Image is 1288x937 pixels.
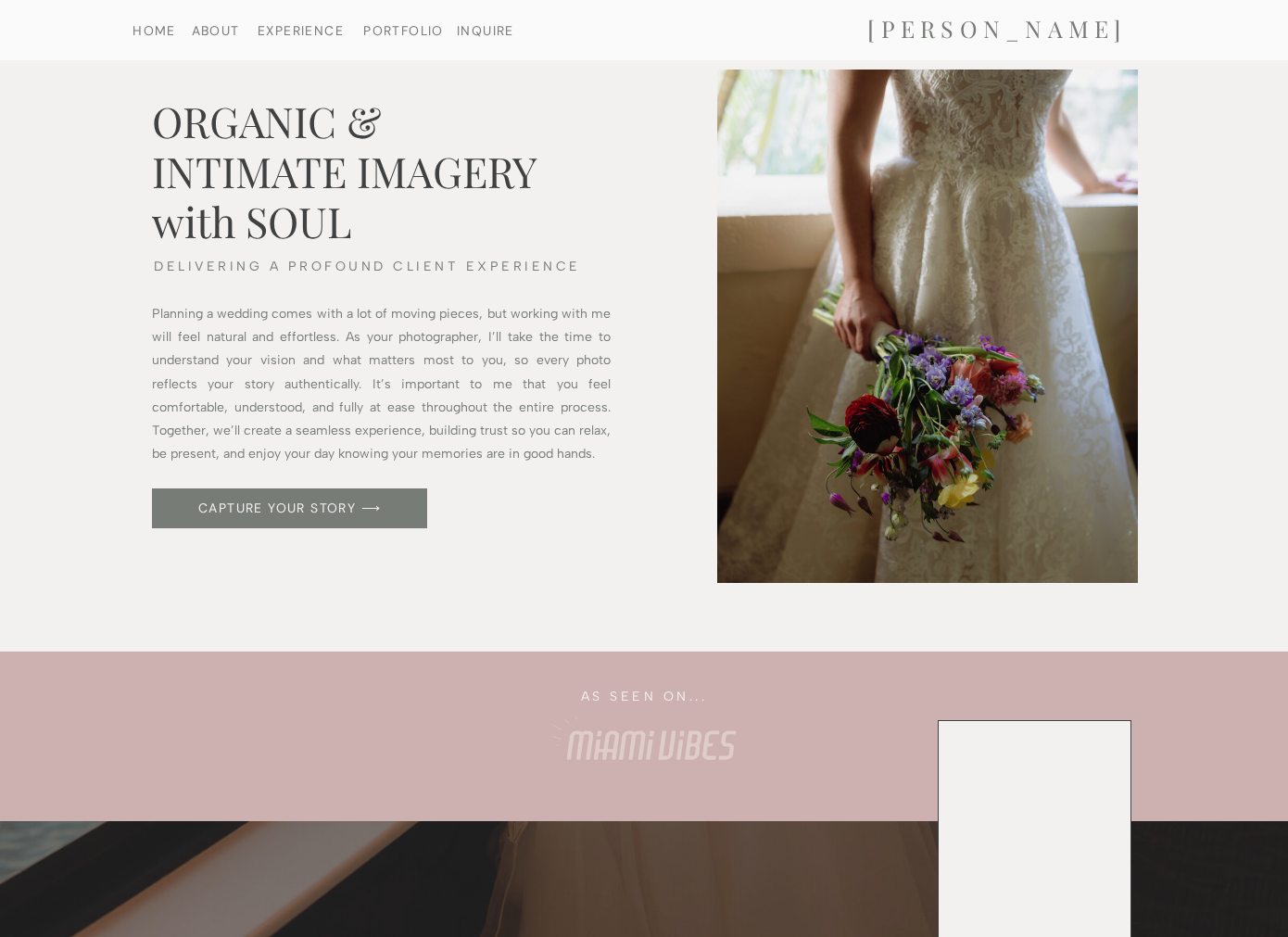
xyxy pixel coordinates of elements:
a: PORTFOLIO [356,24,451,36]
h3: DELIVERING A PROFOUND CLIENT EXPERIENCE [154,255,612,282]
a: EXPERIENCE [253,24,348,36]
a: ABOUT [168,24,263,36]
p: Planning a wedding comes with a lot of moving pieces, but working with me will feel natural and e... [152,302,611,446]
h2: ORGANIC & INTIMATE IMAGERY with SOUL [152,95,621,255]
a: CAPTURE YOUR STORY ⟶ [196,501,383,515]
h2: AS SEEN ON... [547,685,741,708]
a: INQUIRE [451,24,520,36]
a: [PERSON_NAME] [811,15,1183,45]
a: HOME [107,24,202,36]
